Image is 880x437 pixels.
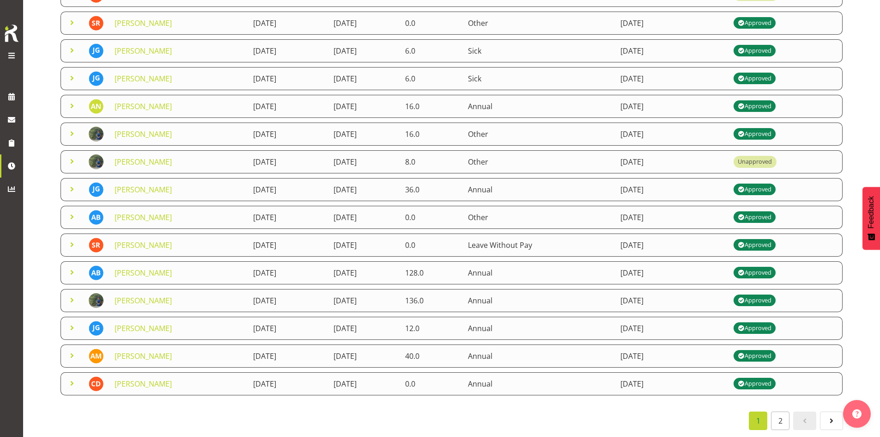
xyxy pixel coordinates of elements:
div: Approved [738,73,771,84]
img: Rosterit icon logo [2,23,21,43]
td: Other [462,206,615,229]
td: [DATE] [248,234,328,257]
td: 0.0 [400,12,462,35]
a: [PERSON_NAME] [115,295,172,306]
td: Annual [462,95,615,118]
td: 40.0 [400,345,462,368]
img: gloria-varghese83ea2632f453239292d4b008d7aa8107.png [89,293,103,308]
td: Sick [462,39,615,62]
span: Feedback [867,196,875,228]
div: Approved [738,351,771,362]
td: [DATE] [328,12,400,35]
td: [DATE] [328,95,400,118]
td: 0.0 [400,206,462,229]
a: [PERSON_NAME] [115,268,172,278]
a: [PERSON_NAME] [115,157,172,167]
td: [DATE] [328,317,400,340]
td: [DATE] [248,289,328,312]
td: [DATE] [328,178,400,201]
td: [DATE] [615,12,728,35]
td: 36.0 [400,178,462,201]
img: cordelia-davies11838.jpg [89,376,103,391]
td: Other [462,12,615,35]
td: [DATE] [328,123,400,146]
div: Approved [738,295,771,306]
div: Approved [738,184,771,195]
td: Annual [462,345,615,368]
td: 16.0 [400,95,462,118]
img: gloria-varghese83ea2632f453239292d4b008d7aa8107.png [89,127,103,142]
a: [PERSON_NAME] [115,18,172,28]
a: [PERSON_NAME] [115,185,172,195]
img: help-xxl-2.png [852,409,862,419]
a: [PERSON_NAME] [115,351,172,361]
td: [DATE] [615,206,728,229]
td: 12.0 [400,317,462,340]
button: Feedback - Show survey [862,187,880,250]
a: [PERSON_NAME] [115,240,172,250]
div: Approved [738,45,771,56]
td: [DATE] [328,372,400,395]
td: [DATE] [248,317,328,340]
img: josephine-godinez11850.jpg [89,182,103,197]
td: [DATE] [248,345,328,368]
a: [PERSON_NAME] [115,379,172,389]
div: Approved [738,267,771,278]
td: 16.0 [400,123,462,146]
td: 0.0 [400,372,462,395]
td: [DATE] [248,67,328,90]
div: Approved [738,378,771,389]
img: gloria-varghese83ea2632f453239292d4b008d7aa8107.png [89,154,103,169]
td: Sick [462,67,615,90]
td: 8.0 [400,150,462,173]
td: [DATE] [615,261,728,284]
a: [PERSON_NAME] [115,129,172,139]
img: alexandra-madigan11823.jpg [89,349,103,363]
td: [DATE] [248,178,328,201]
td: Other [462,123,615,146]
td: [DATE] [615,317,728,340]
a: [PERSON_NAME] [115,46,172,56]
td: [DATE] [248,95,328,118]
td: [DATE] [615,372,728,395]
a: [PERSON_NAME] [115,101,172,111]
td: [DATE] [328,150,400,173]
td: 6.0 [400,39,462,62]
td: Annual [462,178,615,201]
img: josephine-godinez11850.jpg [89,71,103,86]
td: [DATE] [328,234,400,257]
td: [DATE] [615,234,728,257]
td: Leave Without Pay [462,234,615,257]
td: [DATE] [328,206,400,229]
td: [DATE] [615,178,728,201]
td: [DATE] [615,289,728,312]
a: [PERSON_NAME] [115,323,172,333]
img: josephine-godinez11850.jpg [89,43,103,58]
td: [DATE] [615,67,728,90]
a: [PERSON_NAME] [115,74,172,84]
td: [DATE] [248,12,328,35]
td: 0.0 [400,234,462,257]
img: alysia-newman-woods11835.jpg [89,99,103,114]
td: [DATE] [615,345,728,368]
div: Approved [738,240,771,251]
td: [DATE] [248,261,328,284]
td: [DATE] [615,150,728,173]
td: Annual [462,317,615,340]
td: Annual [462,261,615,284]
td: 128.0 [400,261,462,284]
img: andrew-brooks11834.jpg [89,210,103,225]
td: [DATE] [248,123,328,146]
td: [DATE] [615,95,728,118]
td: [DATE] [248,372,328,395]
td: 6.0 [400,67,462,90]
td: Other [462,150,615,173]
div: Approved [738,101,771,112]
a: [PERSON_NAME] [115,212,172,222]
td: [DATE] [248,39,328,62]
div: Approved [738,18,771,29]
div: Approved [738,129,771,140]
td: Annual [462,289,615,312]
a: 2 [771,412,789,430]
td: [DATE] [615,123,728,146]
